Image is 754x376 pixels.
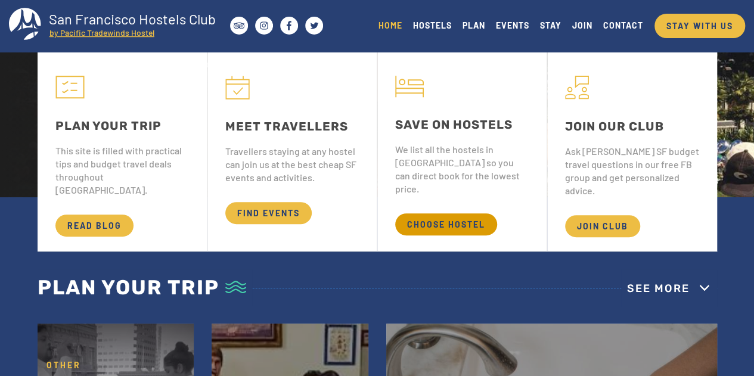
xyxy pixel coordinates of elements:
[225,117,359,135] div: MEET TRAVELLERS
[408,17,457,33] a: HOSTELS
[49,10,215,27] tspan: San Francisco Hostels Club
[49,27,154,38] tspan: by Pacific Tradewinds Hostel
[535,17,567,33] a: STAY
[377,49,547,251] a: SAVE ON HOSTELS We list all the hostels in [GEOGRAPHIC_DATA] so you can direct book for the lowes...
[491,17,535,33] a: EVENTS
[457,17,491,33] a: PLAN
[547,49,717,251] a: JOIN OUR CLUB Ask [PERSON_NAME] SF budget travel questions in our free FB group and get personali...
[38,49,207,251] a: PLAN YOUR TRIP This site is filled with practical tips and budget travel deals throughout [GEOGRA...
[654,14,745,38] a: STAY WITH US
[565,215,640,237] span: JOIN CLUB
[207,49,377,251] a: MEET TRAVELLERS Travellers staying at any hostel can join us at the best cheap SF events and acti...
[567,17,598,33] a: JOIN
[55,117,189,135] div: PLAN YOUR TRIP
[627,282,690,295] span: See more
[225,145,359,184] div: Travellers staying at any hostel can join us at the best cheap SF events and activities.
[225,202,312,224] span: FIND EVENTS
[9,8,226,43] a: San Francisco Hostels Club by Pacific Tradewinds Hostel
[565,117,699,135] div: JOIN OUR CLUB
[395,213,497,235] span: CHOOSE HOSTEL
[565,145,699,197] div: Ask [PERSON_NAME] SF budget travel questions in our free FB group and get personalized advice.
[55,144,189,197] div: This site is filled with practical tips and budget travel deals throughout [GEOGRAPHIC_DATA].
[395,116,529,133] div: SAVE ON HOSTELS
[621,269,717,307] button: See more
[373,17,408,33] a: HOME
[46,359,81,371] div: Other
[38,269,252,306] h2: Plan your trip
[55,215,134,237] span: READ BLOG
[395,143,529,195] div: We list all the hostels in [GEOGRAPHIC_DATA] so you can direct book for the lowest price.
[598,17,648,33] a: CONTACT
